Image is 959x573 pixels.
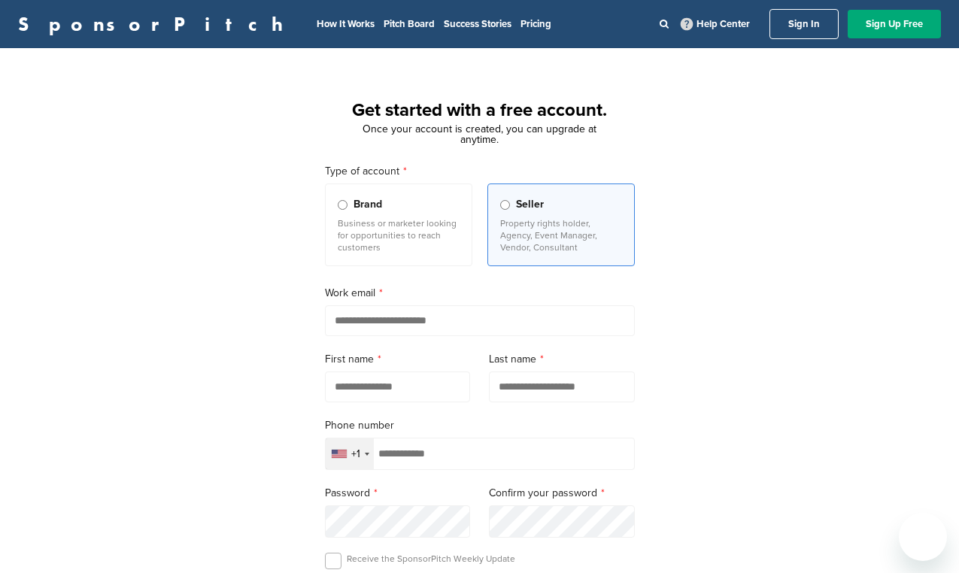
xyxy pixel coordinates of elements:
[769,9,839,39] a: Sign In
[848,10,941,38] a: Sign Up Free
[325,485,471,502] label: Password
[347,553,515,565] p: Receive the SponsorPitch Weekly Update
[338,200,347,210] input: Brand Business or marketer looking for opportunities to reach customers
[363,123,596,146] span: Once your account is created, you can upgrade at anytime.
[18,14,293,34] a: SponsorPitch
[500,217,622,253] p: Property rights holder, Agency, Event Manager, Vendor, Consultant
[678,15,753,33] a: Help Center
[354,196,382,213] span: Brand
[500,200,510,210] input: Seller Property rights holder, Agency, Event Manager, Vendor, Consultant
[520,18,551,30] a: Pricing
[326,438,374,469] div: Selected country
[325,417,635,434] label: Phone number
[516,196,544,213] span: Seller
[384,18,435,30] a: Pitch Board
[351,449,360,459] div: +1
[325,351,471,368] label: First name
[325,285,635,302] label: Work email
[317,18,375,30] a: How It Works
[489,485,635,502] label: Confirm your password
[899,513,947,561] iframe: Button to launch messaging window
[307,97,653,124] h1: Get started with a free account.
[444,18,511,30] a: Success Stories
[489,351,635,368] label: Last name
[338,217,460,253] p: Business or marketer looking for opportunities to reach customers
[325,163,635,180] label: Type of account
